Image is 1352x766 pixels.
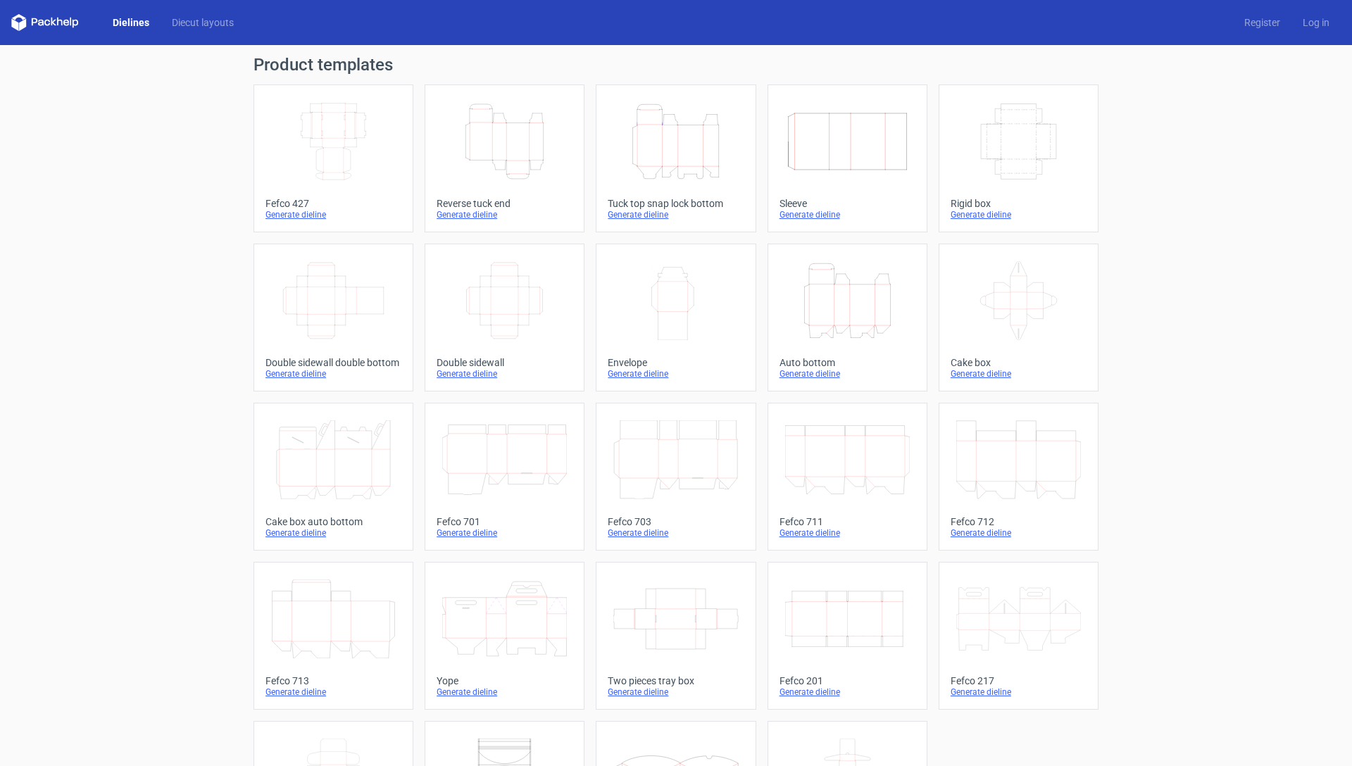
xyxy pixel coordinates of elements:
div: Double sidewall [437,357,572,368]
div: Generate dieline [437,527,572,539]
a: Double sidewallGenerate dieline [425,244,584,391]
div: Two pieces tray box [608,675,744,686]
a: Tuck top snap lock bottomGenerate dieline [596,84,756,232]
div: Generate dieline [780,209,915,220]
div: Generate dieline [780,368,915,379]
a: Two pieces tray boxGenerate dieline [596,562,756,710]
h1: Product templates [254,56,1098,73]
div: Fefco 701 [437,516,572,527]
a: Fefco 711Generate dieline [768,403,927,551]
a: Register [1233,15,1291,30]
div: Generate dieline [437,209,572,220]
div: Generate dieline [951,527,1087,539]
div: Cake box auto bottom [265,516,401,527]
a: Double sidewall double bottomGenerate dieline [254,244,413,391]
div: Cake box [951,357,1087,368]
div: Generate dieline [437,368,572,379]
div: Generate dieline [780,686,915,698]
div: Generate dieline [780,527,915,539]
div: Fefco 712 [951,516,1087,527]
div: Generate dieline [608,686,744,698]
div: Generate dieline [951,209,1087,220]
div: Sleeve [780,198,915,209]
div: Fefco 201 [780,675,915,686]
div: Reverse tuck end [437,198,572,209]
a: Fefco 427Generate dieline [254,84,413,232]
div: Generate dieline [437,686,572,698]
a: YopeGenerate dieline [425,562,584,710]
a: SleeveGenerate dieline [768,84,927,232]
a: Reverse tuck endGenerate dieline [425,84,584,232]
a: Fefco 713Generate dieline [254,562,413,710]
a: Fefco 201Generate dieline [768,562,927,710]
a: Dielines [101,15,161,30]
div: Generate dieline [608,209,744,220]
a: Rigid boxGenerate dieline [939,84,1098,232]
div: Generate dieline [265,209,401,220]
div: Generate dieline [265,368,401,379]
a: Cake boxGenerate dieline [939,244,1098,391]
div: Double sidewall double bottom [265,357,401,368]
div: Envelope [608,357,744,368]
div: Fefco 217 [951,675,1087,686]
a: Auto bottomGenerate dieline [768,244,927,391]
div: Generate dieline [951,686,1087,698]
div: Generate dieline [951,368,1087,379]
a: Fefco 703Generate dieline [596,403,756,551]
div: Fefco 703 [608,516,744,527]
div: Generate dieline [265,527,401,539]
a: Diecut layouts [161,15,245,30]
a: Fefco 217Generate dieline [939,562,1098,710]
a: Cake box auto bottomGenerate dieline [254,403,413,551]
div: Fefco 711 [780,516,915,527]
div: Generate dieline [265,686,401,698]
div: Yope [437,675,572,686]
div: Generate dieline [608,368,744,379]
div: Fefco 427 [265,198,401,209]
a: Fefco 712Generate dieline [939,403,1098,551]
a: EnvelopeGenerate dieline [596,244,756,391]
div: Auto bottom [780,357,915,368]
div: Generate dieline [608,527,744,539]
a: Fefco 701Generate dieline [425,403,584,551]
div: Rigid box [951,198,1087,209]
a: Log in [1291,15,1341,30]
div: Fefco 713 [265,675,401,686]
div: Tuck top snap lock bottom [608,198,744,209]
